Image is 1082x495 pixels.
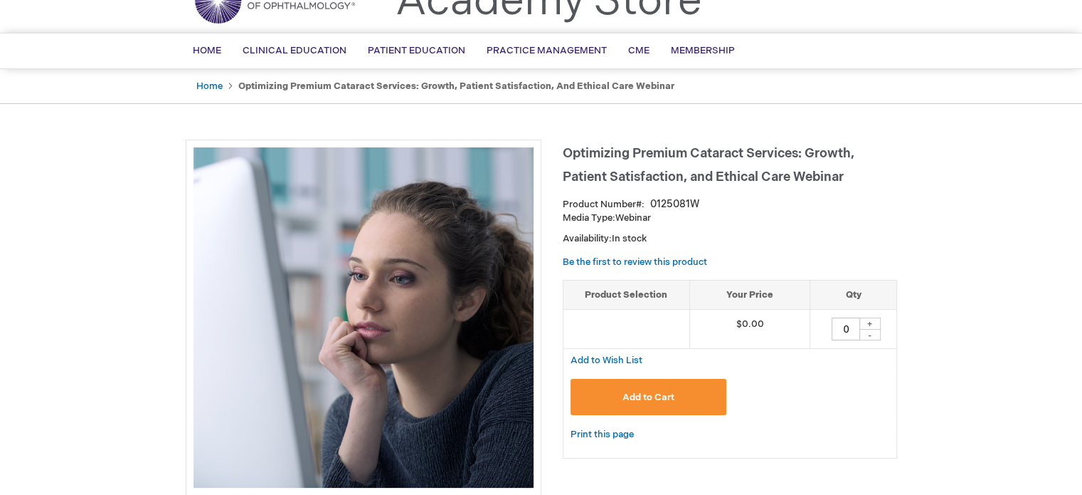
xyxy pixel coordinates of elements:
[193,45,221,56] span: Home
[243,45,346,56] span: Clinical Education
[571,426,634,444] a: Print this page
[563,212,615,224] strong: Media Type:
[689,310,810,349] td: $0.00
[628,45,649,56] span: CME
[563,256,707,268] a: Be the first to review this product
[650,197,699,212] div: 0125081W
[859,329,881,340] div: -
[487,45,607,56] span: Practice Management
[368,45,465,56] span: Patient Education
[563,232,897,246] p: Availability:
[832,318,860,340] input: Qty
[689,280,810,310] th: Your Price
[563,199,645,210] strong: Product Number
[563,146,854,184] span: Optimizing Premium Cataract Services: Growth, Patient Satisfaction, and Ethical Care Webinar
[671,45,735,56] span: Membership
[612,233,647,244] span: In stock
[571,379,727,415] button: Add to Cart
[859,318,881,330] div: +
[193,147,534,488] img: Optimizing Premium Cataract Services: Growth, Patient Satisfaction, and Ethical Care Webinar
[622,392,674,403] span: Add to Cart
[571,354,642,366] a: Add to Wish List
[563,280,690,310] th: Product Selection
[238,80,674,92] strong: Optimizing Premium Cataract Services: Growth, Patient Satisfaction, and Ethical Care Webinar
[196,80,223,92] a: Home
[810,280,896,310] th: Qty
[563,212,897,225] p: Webinar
